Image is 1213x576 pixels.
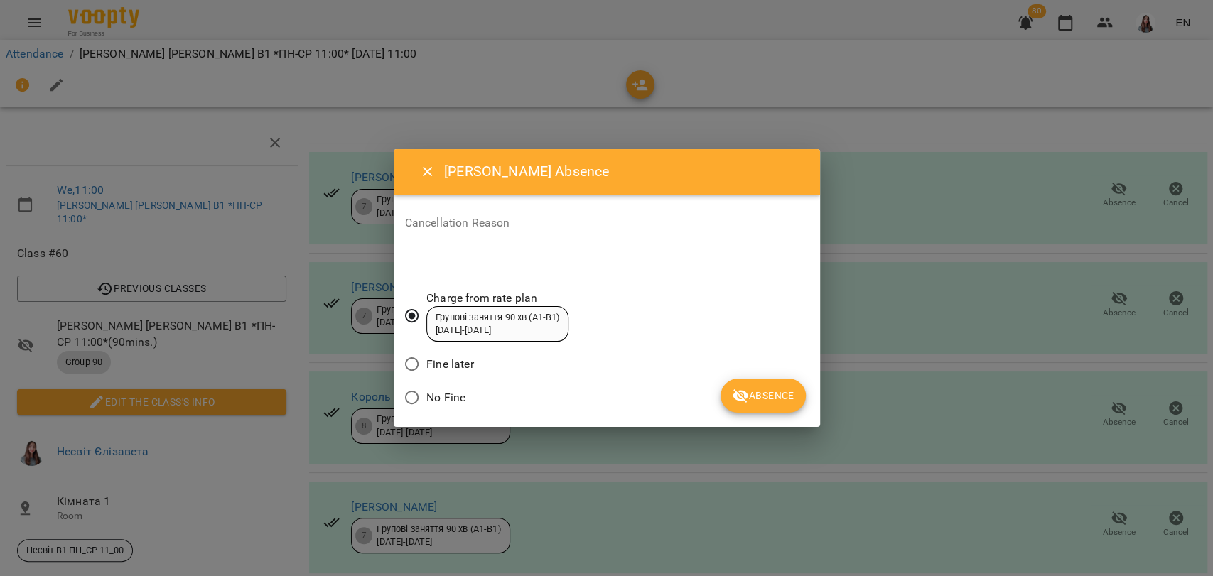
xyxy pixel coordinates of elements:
[436,311,559,337] div: Групові заняття 90 хв (А1-В1) [DATE] - [DATE]
[721,379,805,413] button: Absence
[732,387,794,404] span: Absence
[411,155,445,189] button: Close
[426,389,465,406] span: No Fine
[426,290,568,307] span: Charge from rate plan
[426,356,473,373] span: Fine later
[405,217,809,229] label: Cancellation Reason
[444,161,802,183] h6: [PERSON_NAME] Absence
